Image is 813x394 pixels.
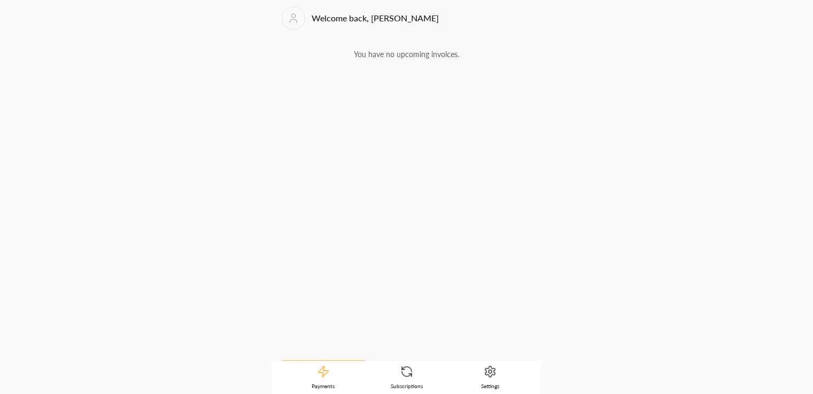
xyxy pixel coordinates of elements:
span: Payments [312,382,335,390]
a: Settings [448,361,532,394]
span: Settings [481,382,499,390]
h2: Welcome back, [PERSON_NAME] [312,12,439,25]
a: Payments [282,360,365,394]
span: Subscriptions [391,382,423,390]
a: Subscriptions [365,361,448,394]
span: You have no upcoming invoices. [354,50,459,59]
